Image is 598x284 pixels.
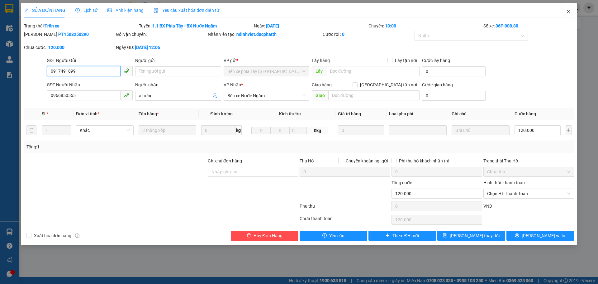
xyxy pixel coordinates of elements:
input: R [270,127,290,134]
div: Trạng thái Thu Hộ [483,157,574,164]
span: VP Nhận [224,82,241,87]
span: Lấy hàng [312,58,330,63]
label: Hình thức thanh toán [483,180,525,185]
span: Tổng cước [392,180,412,185]
span: Khác [80,126,130,135]
span: [GEOGRAPHIC_DATA] tận nơi [358,81,420,88]
label: Cước giao hàng [422,82,453,87]
div: Người nhận [135,81,221,88]
input: Ghi Chú [452,125,509,135]
span: info-circle [75,233,79,238]
span: [PERSON_NAME] thay đổi [450,232,500,239]
span: delete [247,233,251,238]
b: 36F-008.80 [496,23,518,28]
div: Tổng: 1 [26,143,231,150]
span: printer [515,233,519,238]
th: Ghi chú [449,108,512,120]
div: Tuyến: [138,22,253,29]
div: Chưa cước : [24,44,115,51]
input: Cước lấy hàng [422,66,486,76]
button: save[PERSON_NAME] thay đổi [437,231,505,241]
span: Chọn HT Thanh Toán [487,189,570,198]
span: Phí thu hộ khách nhận trả [396,157,452,164]
button: exclamation-circleYêu cầu [300,231,367,241]
span: Cước hàng [515,111,536,116]
b: PT1508250290 [58,32,89,37]
span: SỬA ĐƠN HÀNG [24,8,65,13]
b: 1.1 BX Phía Tây - BX Nước Ngầm [152,23,217,28]
span: Lấy [312,66,326,76]
span: Xuất hóa đơn hàng [31,232,74,239]
b: [DATE] [266,23,279,28]
span: Giá trị hàng [338,111,361,116]
span: Bến xe Nước Ngầm [227,91,306,100]
b: Trên xe [45,23,59,28]
div: Số xe: [483,22,575,29]
div: Cước rồi : [323,31,413,38]
span: clock-circle [75,8,80,12]
span: picture [107,8,112,12]
div: Chưa thanh toán [299,215,391,226]
span: VND [483,204,492,209]
span: Yêu cầu [329,232,344,239]
b: 0 [342,32,344,37]
span: Tên hàng [139,111,159,116]
div: SĐT Người Nhận [47,81,133,88]
label: Cước lấy hàng [422,58,450,63]
input: 0 [338,125,384,135]
button: plus [566,125,572,135]
button: plusThêm ĐH mới [368,231,436,241]
span: Chưa thu [487,167,570,176]
span: Ảnh kiện hàng [107,8,144,13]
span: user-add [212,93,217,98]
span: phone [124,68,129,73]
span: Thêm ĐH mới [392,232,419,239]
button: printer[PERSON_NAME] và In [506,231,574,241]
input: Dọc đường [326,66,420,76]
span: edit [24,8,28,12]
input: D [251,127,271,134]
span: Thu Hộ [300,158,314,163]
div: Ngày GD: [116,44,206,51]
div: [PERSON_NAME]: [24,31,115,38]
div: Trạng thái: [23,22,138,29]
span: Chuyển khoản ng. gửi [343,157,390,164]
span: close [566,9,571,14]
img: icon [154,8,159,13]
div: Người gửi [135,57,221,64]
span: Giao [312,90,328,100]
span: Bến xe phía Tây Thanh Hóa [227,67,306,76]
span: Lấy tận nơi [392,57,420,64]
div: Ngày: [253,22,368,29]
div: Phụ thu [299,203,391,214]
button: deleteHủy Đơn Hàng [231,231,298,241]
input: C [289,127,307,134]
span: phone [124,93,129,98]
div: Nhân viên tạo: [208,31,321,38]
div: Gói vận chuyển: [116,31,206,38]
b: 13:00 [385,23,396,28]
b: [DATE] 12:06 [135,45,160,50]
div: VP gửi [224,57,309,64]
span: Hủy Đơn Hàng [254,232,282,239]
button: delete [26,125,36,135]
label: Ghi chú đơn hàng [208,158,242,163]
span: Đơn vị tính [76,111,99,116]
span: Yêu cầu xuất hóa đơn điện tử [154,8,219,13]
input: Cước giao hàng [422,91,486,101]
input: Dọc đường [328,90,420,100]
span: SL [42,111,47,116]
b: 120.000 [48,45,64,50]
span: [PERSON_NAME] và In [522,232,565,239]
span: Định lượng [210,111,232,116]
button: Close [560,3,577,21]
span: Giao hàng [312,82,332,87]
span: plus [386,233,390,238]
span: 0kg [307,127,328,134]
span: exclamation-circle [322,233,327,238]
span: save [443,233,447,238]
span: Kích thước [279,111,301,116]
span: Lịch sử [75,8,97,13]
input: Ghi chú đơn hàng [208,167,298,177]
b: ndinhviet.ducphatth [236,32,277,37]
